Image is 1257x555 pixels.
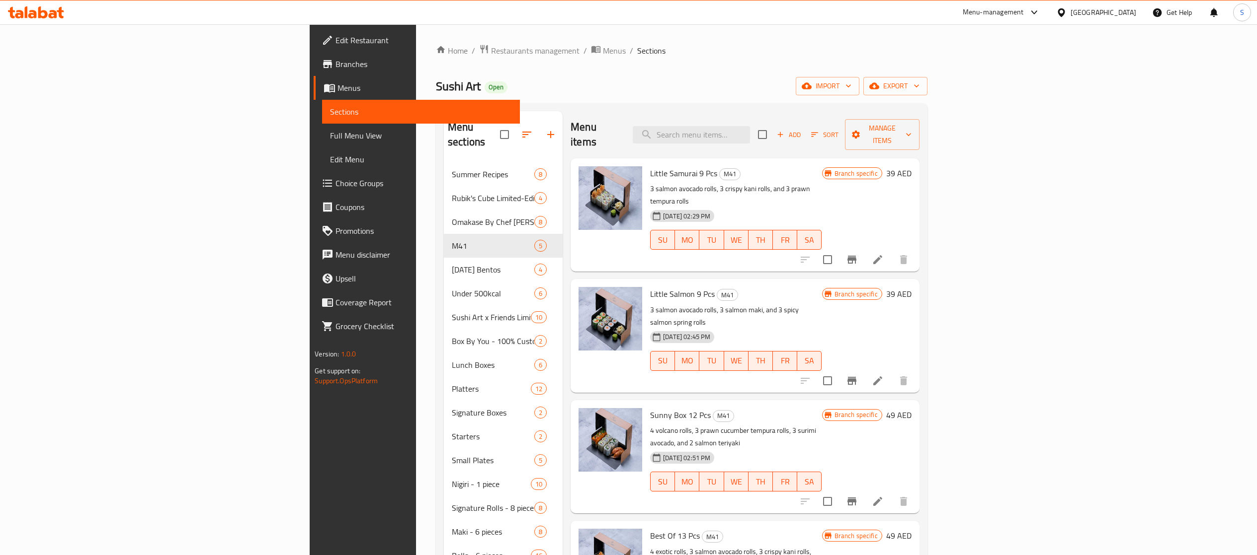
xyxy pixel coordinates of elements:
[728,353,745,368] span: WE
[314,195,519,219] a: Coupons
[322,124,519,147] a: Full Menu View
[659,211,714,221] span: [DATE] 02:29 PM
[809,127,841,142] button: Sort
[749,472,773,491] button: TH
[534,526,547,538] div: items
[452,240,534,252] span: M41
[777,233,793,247] span: FR
[535,217,546,227] span: 8
[650,424,822,449] p: 4 volcano rolls, 3 prawn cucumber tempura rolls, 3 surimi avocado, and 2 salmon teriyaki
[531,311,547,323] div: items
[584,45,587,57] li: /
[444,162,563,186] div: Summer Recipes8
[534,240,547,252] div: items
[892,248,916,272] button: delete
[817,249,838,270] span: Select to update
[444,305,563,329] div: Sushi Art x Friends Limited Edition10
[773,127,805,142] span: Add item
[699,230,724,250] button: TU
[650,183,822,208] p: 3 salmon avocado rolls, 3 crispy kani rolls, and 3 prawn tempura rolls
[444,401,563,424] div: Signature Boxes2
[675,230,699,250] button: MO
[314,314,519,338] a: Grocery Checklist
[335,249,511,261] span: Menu disclaimer
[650,286,715,301] span: Little Salmon 9 Pcs
[817,370,838,391] span: Select to update
[314,219,519,243] a: Promotions
[444,520,563,544] div: Maki - 6 pieces8
[655,475,671,489] span: SU
[444,329,563,353] div: Box By You - 100% Customizable Box2
[535,527,546,537] span: 8
[444,472,563,496] div: Nigiri - 1 piece10
[872,254,884,266] a: Edit menu item
[831,531,882,541] span: Branch specific
[452,407,534,418] span: Signature Boxes
[724,472,749,491] button: WE
[534,502,547,514] div: items
[534,192,547,204] div: items
[535,170,546,179] span: 8
[444,377,563,401] div: Platters12
[775,129,802,140] span: Add
[534,430,547,442] div: items
[452,216,534,228] div: Omakase By Chef Gregoire Berger
[797,230,822,250] button: SA
[717,289,738,301] div: M41
[699,472,724,491] button: TU
[330,130,511,141] span: Full Menu View
[341,347,356,360] span: 1.0.0
[591,44,626,57] a: Menus
[534,359,547,371] div: items
[679,353,695,368] span: MO
[452,192,534,204] div: Rubik's Cube Limited-Edition
[724,230,749,250] button: WE
[650,166,717,181] span: Little Samurai 9 Pcs
[679,233,695,247] span: MO
[637,45,666,57] span: Sections
[675,351,699,371] button: MO
[886,529,912,543] h6: 49 AED
[330,153,511,165] span: Edit Menu
[659,453,714,463] span: [DATE] 02:51 PM
[650,472,675,491] button: SU
[773,472,797,491] button: FR
[335,177,511,189] span: Choice Groups
[314,290,519,314] a: Coverage Report
[655,353,671,368] span: SU
[444,281,563,305] div: Under 500kcal6
[335,320,511,332] span: Grocery Checklist
[315,374,378,387] a: Support.OpsPlatform
[534,407,547,418] div: items
[675,472,699,491] button: MO
[713,410,734,421] span: M41
[452,359,534,371] span: Lunch Boxes
[452,264,534,276] span: [DATE] Bentos
[314,76,519,100] a: Menus
[452,454,534,466] span: Small Plates
[314,52,519,76] a: Branches
[322,147,519,171] a: Edit Menu
[579,166,642,230] img: Little Samurai 9 Pcs
[535,289,546,298] span: 6
[1071,7,1136,18] div: [GEOGRAPHIC_DATA]
[335,34,511,46] span: Edit Restaurant
[335,201,511,213] span: Coupons
[535,408,546,417] span: 2
[831,169,882,178] span: Branch specific
[535,432,546,441] span: 2
[322,100,519,124] a: Sections
[871,80,920,92] span: export
[534,335,547,347] div: items
[335,296,511,308] span: Coverage Report
[534,287,547,299] div: items
[1240,7,1244,18] span: S
[444,448,563,472] div: Small Plates5
[811,129,838,140] span: Sort
[534,168,547,180] div: items
[773,351,797,371] button: FR
[444,210,563,234] div: Omakase By Chef [PERSON_NAME] [PERSON_NAME]8
[872,495,884,507] a: Edit menu item
[452,478,531,490] span: Nigiri - 1 piece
